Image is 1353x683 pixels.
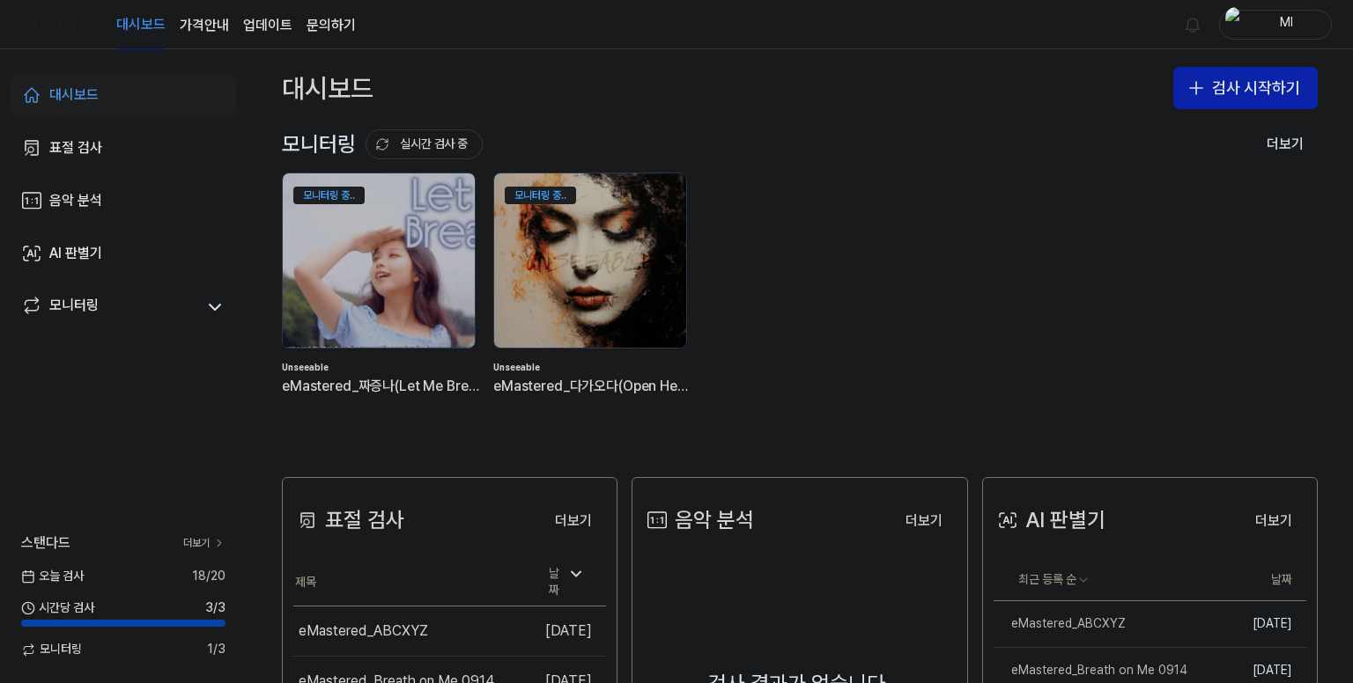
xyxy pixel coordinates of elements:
img: profile [1225,7,1246,42]
a: 대시보드 [116,1,166,49]
div: 표절 검사 [49,137,102,158]
div: Unseeable [493,361,691,375]
a: 모니터링 [21,295,197,319]
a: 대시보드 [11,74,236,116]
span: 3 / 3 [205,599,225,617]
div: eMastered_Breath on Me 0914 [994,662,1187,679]
a: 표절 검사 [11,127,236,169]
span: 시간당 검사 [21,599,94,617]
div: eMastered_ABCXYZ [299,621,428,642]
div: 모니터링 중.. [505,187,576,204]
a: 업데이트 [243,15,292,36]
img: backgroundIamge [494,173,686,348]
div: 표절 검사 [293,503,404,537]
a: 문의하기 [307,15,356,36]
span: 오늘 검사 [21,568,84,585]
button: profileMl [1219,10,1332,40]
a: 더보기 [541,502,606,539]
div: 모니터링 [282,128,483,161]
th: 날짜 [1204,559,1306,601]
span: 스탠다드 [21,532,70,554]
td: [DATE] [1204,601,1306,648]
div: eMastered_ABCXYZ [994,615,1126,633]
button: 더보기 [1253,127,1318,162]
div: 모니터링 중.. [293,187,365,204]
button: 검사 시작하기 [1173,67,1318,109]
img: 알림 [1182,14,1203,35]
div: eMastered_짜증나(Let Me Breathe) [282,375,479,398]
img: backgroundIamge [283,173,475,348]
button: 실시간 검사 중 [366,129,483,159]
a: 모니터링 중..backgroundIamgeUnseeableeMastered_짜증나(Let Me Breathe) [282,173,479,424]
div: 음악 분석 [49,190,102,211]
div: 대시보드 [49,84,99,106]
div: Unseeable [282,361,479,375]
button: 더보기 [1241,503,1306,539]
span: 모니터링 [21,641,82,658]
div: AI 판별기 [49,243,102,264]
div: 날짜 [542,560,592,605]
button: 가격안내 [180,15,229,36]
a: eMastered_ABCXYZ [994,601,1204,647]
span: 18 / 20 [192,568,225,585]
a: 더보기 [1241,502,1306,539]
td: [DATE] [528,606,606,656]
div: AI 판별기 [994,503,1105,537]
div: 대시보드 [282,67,373,109]
div: 모니터링 [49,295,99,319]
div: 음악 분석 [643,503,754,537]
div: Ml [1252,14,1320,33]
button: 더보기 [891,503,957,539]
a: 모니터링 중..backgroundIamgeUnseeableeMastered_다가오다(Open Heart) [493,173,691,424]
a: 더보기 [183,536,225,551]
a: 음악 분석 [11,180,236,222]
th: 제목 [293,559,528,606]
button: 더보기 [541,503,606,539]
span: 1 / 3 [207,641,225,658]
a: 더보기 [891,502,957,539]
div: eMastered_다가오다(Open Heart) [493,375,691,398]
a: AI 판별기 [11,232,236,275]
